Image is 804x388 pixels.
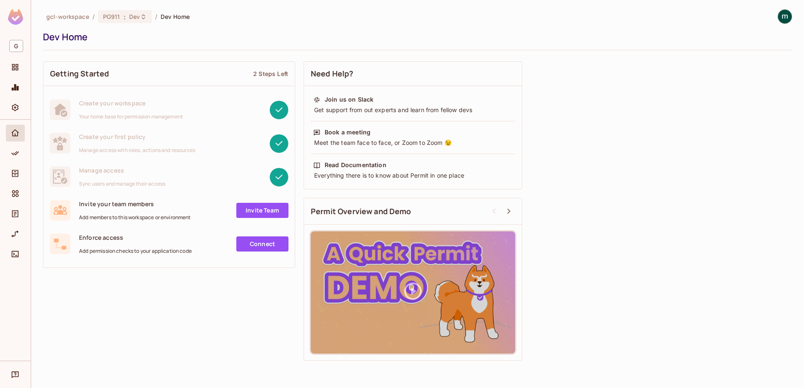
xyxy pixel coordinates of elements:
span: Add permission checks to your application code [79,248,192,254]
div: Help & Updates [6,366,25,383]
div: Monitoring [6,79,25,96]
span: Dev Home [161,13,190,21]
div: Read Documentation [325,161,386,169]
span: Manage access with roles, actions and resources [79,147,195,154]
div: 2 Steps Left [253,70,288,78]
span: Add members to this workspace or environment [79,214,191,221]
span: Invite your team members [79,200,191,208]
span: the active workspace [46,13,89,21]
span: Create your first policy [79,133,195,141]
span: Dev [129,13,140,21]
span: Create your workspace [79,99,183,107]
span: Permit Overview and Demo [311,206,411,217]
div: Audit Log [6,205,25,222]
div: Meet the team face to face, or Zoom to Zoom 😉 [313,139,513,147]
img: SReyMgAAAABJRU5ErkJggg== [8,9,23,25]
span: Manage access [79,166,165,174]
span: Need Help? [311,68,354,79]
li: / [93,13,95,21]
div: Directory [6,165,25,182]
a: Invite Team [236,203,288,218]
div: Home [6,125,25,142]
div: Workspace: gcl-workspace [6,37,25,55]
div: URL Mapping [6,225,25,242]
img: mathieu h [778,10,792,24]
div: Book a meeting [325,128,370,136]
span: PG911 [103,13,120,21]
div: Settings [6,99,25,116]
span: : [123,13,126,20]
div: Everything there is to know about Permit in one place [313,171,513,180]
div: Elements [6,185,25,202]
span: Enforce access [79,233,192,241]
span: Sync users and manage their access [79,181,165,187]
span: G [9,40,23,52]
div: Get support from out experts and learn from fellow devs [313,106,513,114]
span: Your home base for permission management [79,113,183,120]
a: Connect [236,236,288,252]
span: Getting Started [50,68,109,79]
div: Join us on Slack [325,95,373,104]
div: Policy [6,145,25,162]
li: / [155,13,157,21]
div: Connect [6,246,25,262]
div: Projects [6,59,25,76]
div: Dev Home [43,31,788,43]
